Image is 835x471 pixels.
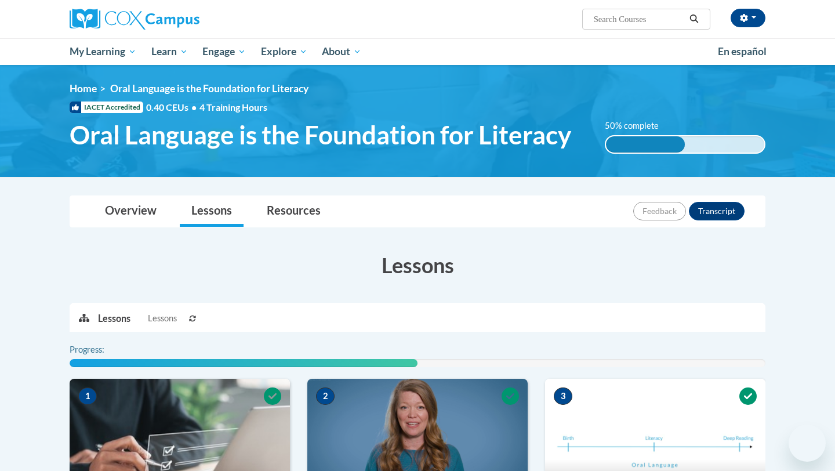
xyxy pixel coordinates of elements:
[70,251,765,280] h3: Lessons
[261,45,307,59] span: Explore
[144,38,195,65] a: Learn
[202,45,246,59] span: Engage
[62,38,144,65] a: My Learning
[685,12,703,26] button: Search
[199,102,267,113] span: 4 Training Hours
[689,202,745,220] button: Transcript
[110,82,308,95] span: Oral Language is the Foundation for Literacy
[70,82,97,95] a: Home
[148,312,177,325] span: Lessons
[70,45,136,59] span: My Learning
[78,387,97,405] span: 1
[70,9,199,30] img: Cox Campus
[554,387,572,405] span: 3
[191,102,197,113] span: •
[70,102,143,113] span: IACET Accredited
[253,38,315,65] a: Explore
[315,38,369,65] a: About
[195,38,253,65] a: Engage
[718,45,767,57] span: En español
[593,12,685,26] input: Search Courses
[70,119,571,150] span: Oral Language is the Foundation for Literacy
[180,196,244,227] a: Lessons
[146,101,199,114] span: 0.40 CEUs
[70,343,136,356] label: Progress:
[316,387,335,405] span: 2
[731,9,765,27] button: Account Settings
[789,425,826,462] iframe: Button to launch messaging window
[52,38,783,65] div: Main menu
[70,9,290,30] a: Cox Campus
[255,196,332,227] a: Resources
[151,45,188,59] span: Learn
[322,45,361,59] span: About
[93,196,168,227] a: Overview
[605,119,671,132] label: 50% complete
[633,202,686,220] button: Feedback
[710,39,774,64] a: En español
[98,312,130,325] p: Lessons
[606,136,685,153] div: 50% complete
